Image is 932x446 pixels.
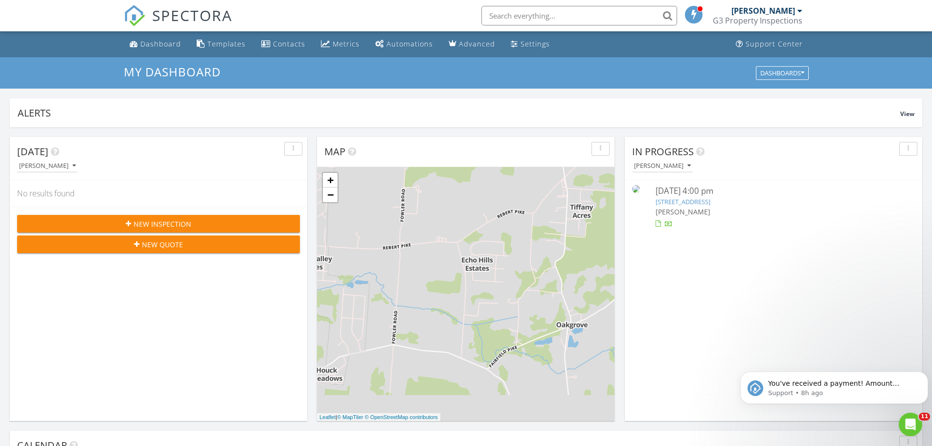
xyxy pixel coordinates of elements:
div: [PERSON_NAME] [19,163,76,169]
img: 9301148%2Fcover_photos%2FTwNYuHkdsvmNcz5Qp4TB%2Fsmall.jpeg [632,185,640,193]
a: Zoom in [323,173,338,188]
span: View [900,110,914,118]
a: Dashboard [126,35,185,53]
div: G3 Property Inspections [713,16,802,25]
span: In Progress [632,145,694,158]
div: Advanced [459,39,495,48]
a: [DATE] 4:00 pm [STREET_ADDRESS] [PERSON_NAME] [632,185,915,229]
div: [PERSON_NAME] [731,6,795,16]
span: [DATE] [17,145,48,158]
div: No results found [10,180,307,207]
a: Support Center [732,35,807,53]
div: | [317,413,440,422]
div: Dashboard [140,39,181,48]
div: Support Center [746,39,803,48]
span: Map [324,145,345,158]
div: Contacts [273,39,305,48]
span: 11 [919,413,930,421]
img: The Best Home Inspection Software - Spectora [124,5,145,26]
div: Metrics [333,39,360,48]
a: Metrics [317,35,364,53]
div: Templates [207,39,246,48]
a: Settings [507,35,554,53]
div: [PERSON_NAME] [634,163,691,169]
span: New Quote [142,239,183,250]
a: Leaflet [319,414,336,420]
span: New Inspection [134,219,191,229]
button: New Quote [17,235,300,253]
a: Automations (Basic) [371,35,437,53]
span: SPECTORA [152,5,232,25]
button: New Inspection [17,215,300,233]
div: Automations [386,39,433,48]
a: SPECTORA [124,13,232,34]
a: Contacts [257,35,309,53]
div: Dashboards [760,70,804,76]
button: [PERSON_NAME] [17,160,78,173]
a: Templates [193,35,250,53]
a: Zoom out [323,188,338,202]
div: Settings [521,39,550,48]
a: [STREET_ADDRESS] [656,197,710,206]
iframe: Intercom notifications message [736,351,932,420]
button: [PERSON_NAME] [632,160,693,173]
span: [PERSON_NAME] [656,207,710,216]
span: My Dashboard [124,64,221,80]
div: [DATE] 4:00 pm [656,185,891,197]
a: © OpenStreetMap contributors [365,414,438,420]
button: Dashboards [756,66,809,80]
a: Advanced [445,35,499,53]
iframe: Intercom live chat [899,413,922,436]
div: Alerts [18,106,900,119]
a: © MapTiler [337,414,364,420]
input: Search everything... [481,6,677,25]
